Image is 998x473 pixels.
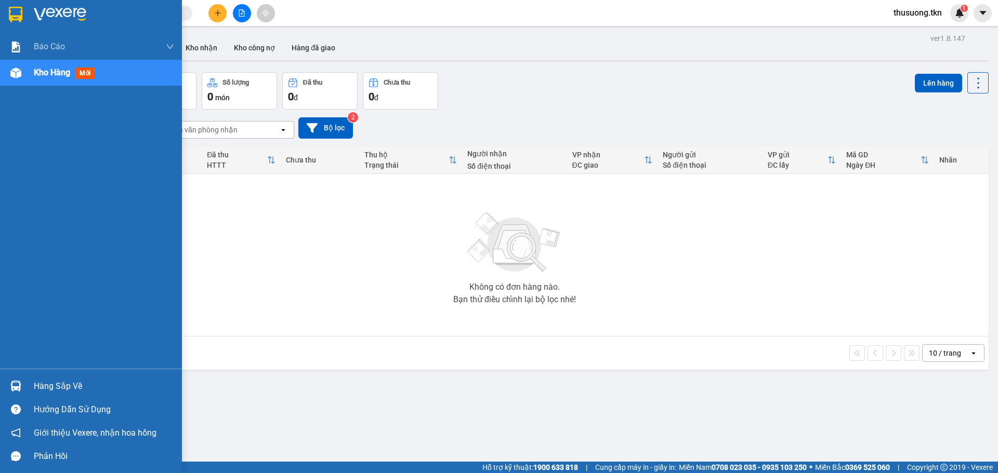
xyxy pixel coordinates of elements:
[303,79,322,86] div: Đã thu
[233,4,251,22] button: file-add
[11,451,21,461] span: message
[34,67,70,77] span: Kho hàng
[978,8,988,18] span: caret-down
[955,8,964,18] img: icon-new-feature
[222,79,249,86] div: Số lượng
[10,67,21,78] img: warehouse-icon
[11,428,21,438] span: notification
[34,40,65,53] span: Báo cáo
[166,43,174,51] span: down
[262,9,269,17] span: aim
[282,72,358,110] button: Đã thu0đ
[359,146,462,174] th: Toggle SortBy
[34,426,156,439] span: Giới thiệu Vexere, nhận hoa hồng
[712,463,807,471] strong: 0708 023 035 - 0935 103 250
[663,161,757,169] div: Số điện thoại
[202,146,281,174] th: Toggle SortBy
[9,7,22,22] img: logo-vxr
[294,93,298,102] span: đ
[961,5,968,12] sup: 1
[467,150,561,158] div: Người nhận
[885,6,950,19] span: thusuong.tkn
[75,67,95,79] span: mới
[768,151,828,159] div: VP gửi
[34,379,174,394] div: Hàng sắp về
[469,283,560,291] div: Không có đơn hàng nào.
[207,161,267,169] div: HTTT
[940,464,948,471] span: copyright
[374,93,378,102] span: đ
[369,90,374,103] span: 0
[929,348,961,358] div: 10 / trang
[283,35,344,60] button: Hàng đã giao
[34,402,174,417] div: Hướng dẫn sử dụng
[586,462,587,473] span: |
[11,404,21,414] span: question-circle
[595,462,676,473] span: Cung cấp máy in - giấy in:
[207,90,213,103] span: 0
[207,151,267,159] div: Đã thu
[238,9,245,17] span: file-add
[898,462,899,473] span: |
[939,156,983,164] div: Nhãn
[974,4,992,22] button: caret-down
[846,151,921,159] div: Mã GD
[930,33,965,44] div: ver 1.8.147
[482,462,578,473] span: Hỗ trợ kỹ thuật:
[572,161,645,169] div: ĐC giao
[10,381,21,391] img: warehouse-icon
[969,349,978,357] svg: open
[215,93,230,102] span: món
[348,112,358,123] sup: 2
[177,35,226,60] button: Kho nhận
[363,72,438,110] button: Chưa thu0đ
[208,4,227,22] button: plus
[763,146,841,174] th: Toggle SortBy
[679,462,807,473] span: Miền Nam
[10,42,21,52] img: solution-icon
[384,79,410,86] div: Chưa thu
[463,206,567,279] img: svg+xml;base64,PHN2ZyBjbGFzcz0ibGlzdC1wbHVnX19zdmciIHhtbG5zPSJodHRwOi8vd3d3LnczLm9yZy8yMDAwL3N2Zy...
[202,72,277,110] button: Số lượng0món
[286,156,354,164] div: Chưa thu
[572,151,645,159] div: VP nhận
[567,146,658,174] th: Toggle SortBy
[962,5,966,12] span: 1
[298,117,353,139] button: Bộ lọc
[845,463,890,471] strong: 0369 525 060
[663,151,757,159] div: Người gửi
[533,463,578,471] strong: 1900 633 818
[846,161,921,169] div: Ngày ĐH
[809,465,812,469] span: ⚪️
[841,146,934,174] th: Toggle SortBy
[166,125,238,135] div: Chọn văn phòng nhận
[214,9,221,17] span: plus
[34,449,174,464] div: Phản hồi
[768,161,828,169] div: ĐC lấy
[226,35,283,60] button: Kho công nợ
[364,151,449,159] div: Thu hộ
[453,295,576,304] div: Bạn thử điều chỉnh lại bộ lọc nhé!
[915,74,962,92] button: Lên hàng
[288,90,294,103] span: 0
[467,162,561,170] div: Số điện thoại
[257,4,275,22] button: aim
[279,126,287,134] svg: open
[815,462,890,473] span: Miền Bắc
[364,161,449,169] div: Trạng thái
